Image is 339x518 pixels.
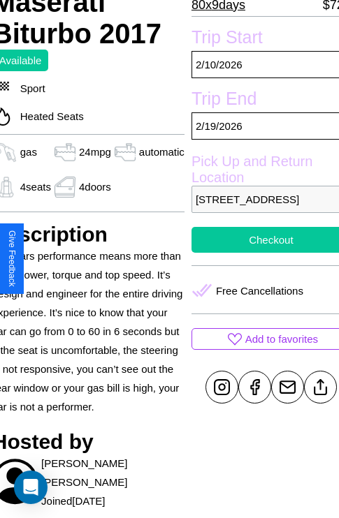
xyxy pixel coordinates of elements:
p: Add to favorites [245,330,318,348]
p: Heated Seats [13,107,84,126]
img: gas [51,142,79,163]
p: automatic [139,142,185,161]
div: Give Feedback [7,230,17,287]
p: 24 mpg [79,142,111,161]
p: 4 doors [79,177,111,196]
div: Open Intercom Messenger [14,471,48,504]
p: Joined [DATE] [41,491,105,510]
p: Free Cancellations [216,281,303,300]
p: gas [20,142,37,161]
p: 4 seats [20,177,51,196]
img: gas [51,177,79,198]
img: gas [111,142,139,163]
p: Sport [13,79,45,98]
p: [PERSON_NAME] [PERSON_NAME] [41,454,185,491]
